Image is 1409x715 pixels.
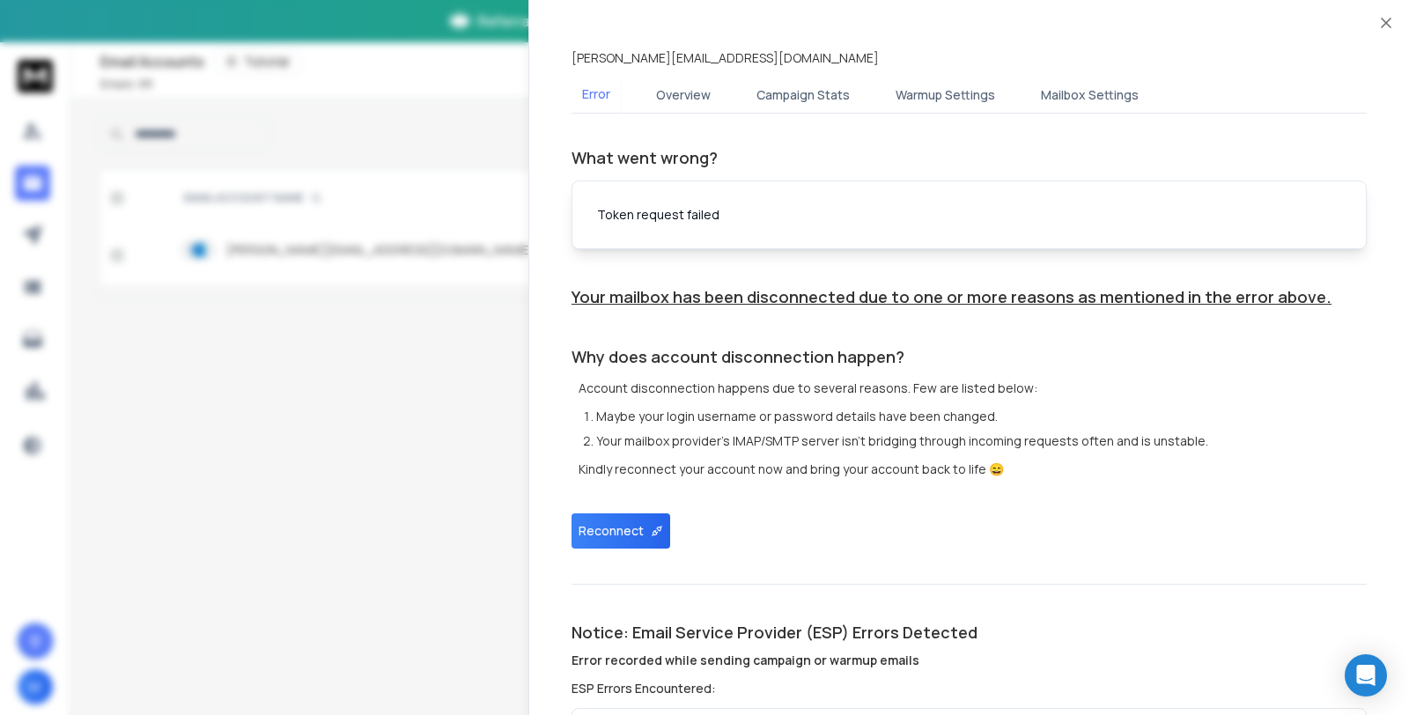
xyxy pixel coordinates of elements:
h1: What went wrong? [572,145,1367,170]
p: [PERSON_NAME][EMAIL_ADDRESS][DOMAIN_NAME] [572,49,879,67]
li: Your mailbox provider's IMAP/SMTP server isn't bridging through incoming requests often and is un... [596,432,1367,450]
button: Reconnect [572,513,670,549]
button: Overview [645,76,721,114]
p: Token request failed [597,206,1341,224]
button: Error [572,75,621,115]
p: Kindly reconnect your account now and bring your account back to life 😄 [579,461,1367,478]
button: Mailbox Settings [1030,76,1149,114]
button: Warmup Settings [885,76,1006,114]
h4: Error recorded while sending campaign or warmup emails [572,652,1367,669]
h1: Your mailbox has been disconnected due to one or more reasons as mentioned in the error above. [572,284,1367,309]
h3: ESP Errors Encountered: [572,680,1367,697]
li: Maybe your login username or password details have been changed. [596,408,1367,425]
button: Campaign Stats [746,76,860,114]
h1: Why does account disconnection happen? [572,344,1367,369]
h1: Notice: Email Service Provider (ESP) Errors Detected [572,620,1367,669]
div: Open Intercom Messenger [1345,654,1387,697]
p: Account disconnection happens due to several reasons. Few are listed below: [579,380,1367,397]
